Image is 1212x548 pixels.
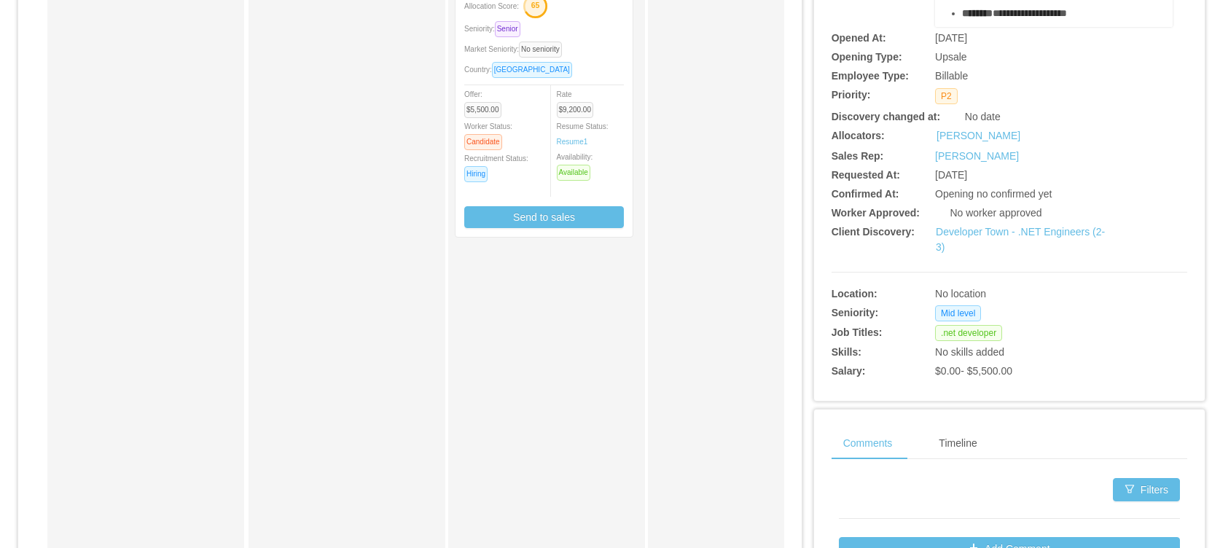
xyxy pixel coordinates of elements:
span: No date [965,111,1001,122]
span: No worker approved [950,207,1041,219]
span: Market Seniority: [464,45,568,53]
a: Developer Town - .NET Engineers (2-3) [936,226,1105,253]
div: Timeline [927,427,988,460]
span: No seniority [519,42,562,58]
a: [PERSON_NAME] [935,150,1019,162]
b: Client Discovery: [832,226,915,238]
b: Opening Type: [832,51,902,63]
span: $5,500.00 [464,102,501,118]
div: No location [935,286,1113,302]
span: Available [557,165,590,181]
span: .net developer [935,325,1002,341]
b: Priority: [832,89,871,101]
span: Hiring [464,166,488,182]
b: Skills: [832,346,861,358]
span: Availability: [557,153,596,176]
b: Sales Rep: [832,150,884,162]
b: Opened At: [832,32,886,44]
span: Candidate [464,134,502,150]
a: Resume1 [557,136,588,147]
span: P2 [935,88,958,104]
span: Upsale [935,51,967,63]
b: Seniority: [832,307,879,318]
span: Senior [495,21,520,37]
span: [DATE] [935,169,967,181]
button: Send to sales [464,206,624,228]
b: Job Titles: [832,326,883,338]
b: Allocators: [832,130,885,141]
text: 65 [531,1,540,9]
span: Offer: [464,90,507,114]
span: Billable [935,70,968,82]
span: [GEOGRAPHIC_DATA] [492,62,572,78]
a: [PERSON_NAME] [937,128,1020,144]
span: $9,200.00 [557,102,594,118]
span: Worker Status: [464,122,512,146]
b: Salary: [832,365,866,377]
b: Confirmed At: [832,188,899,200]
b: Location: [832,288,877,300]
span: Resume Status: [557,122,609,146]
div: Comments [832,427,904,460]
span: Allocation Score: [464,2,519,10]
span: Rate [557,90,600,114]
span: No skills added [935,346,1004,358]
span: [DATE] [935,32,967,44]
span: Country: [464,66,578,74]
span: Mid level [935,305,981,321]
b: Discovery changed at: [832,111,940,122]
span: Recruitment Status: [464,154,528,178]
b: Requested At: [832,169,900,181]
span: Opening no confirmed yet [935,188,1052,200]
span: Seniority: [464,25,526,33]
button: icon: filterFilters [1113,478,1180,501]
span: $0.00 - $5,500.00 [935,365,1012,377]
b: Employee Type: [832,70,909,82]
b: Worker Approved: [832,207,920,219]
